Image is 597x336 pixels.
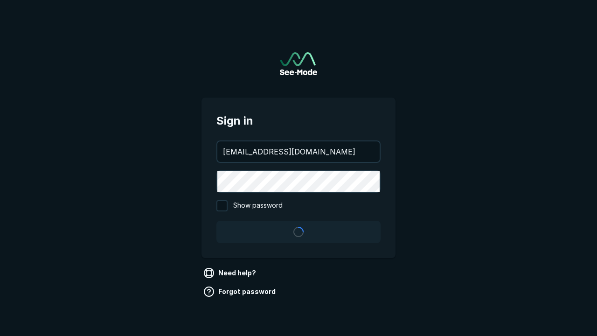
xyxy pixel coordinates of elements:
span: Show password [233,200,283,211]
a: Need help? [201,266,260,280]
span: Sign in [216,112,381,129]
a: Forgot password [201,284,279,299]
a: Go to sign in [280,52,317,75]
img: See-Mode Logo [280,52,317,75]
input: your@email.com [217,141,380,162]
